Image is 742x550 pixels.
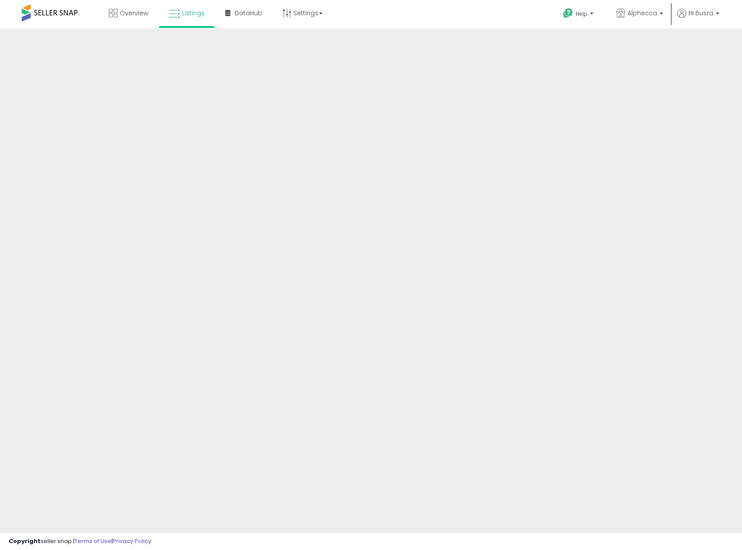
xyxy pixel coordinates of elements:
[627,9,657,17] span: Alphecca
[563,8,573,19] i: Get Help
[576,10,587,17] span: Help
[235,9,262,17] span: DataHub
[688,9,713,17] span: Hi Busra
[677,9,719,28] a: Hi Busra
[182,9,205,17] span: Listings
[120,9,148,17] span: Overview
[556,1,602,28] a: Help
